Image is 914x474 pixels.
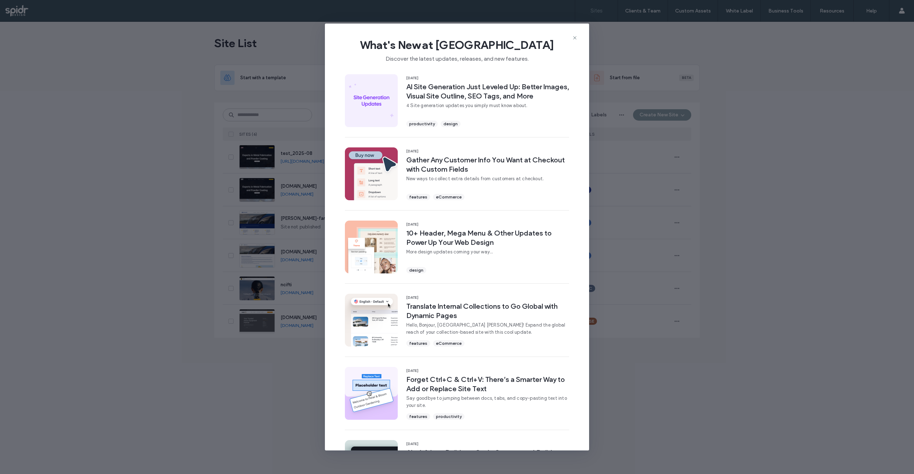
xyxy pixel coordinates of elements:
span: [DATE] [406,295,569,300]
span: Discover the latest updates, releases, and new features. [336,52,578,63]
span: Gather Any Customer Info You Want at Checkout with Custom Fields [406,155,569,174]
span: eCommerce [436,340,462,347]
span: Hello, Bonjour, [GEOGRAPHIC_DATA] [PERSON_NAME]! Expand the global reach of your collection-based... [406,322,569,336]
span: [DATE] [406,368,569,373]
span: 10+ Header, Mega Menu & Other Updates to Power Up Your Web Design [406,228,569,247]
span: [DATE] [406,149,569,154]
span: features [409,413,427,420]
span: More design updates coming your way... [406,248,569,256]
span: productivity [409,121,435,127]
span: [DATE] [406,442,569,447]
span: [DATE] [406,76,569,81]
span: design [409,267,423,273]
span: What's New at [GEOGRAPHIC_DATA] [336,38,578,52]
span: Say goodbye to jumping between docs, tabs, and copy-pasting text into your site. [406,395,569,409]
span: AI + Widget Builder = Code Smarter and Build Faster [406,448,569,467]
span: [DATE] [406,222,569,227]
span: Forget Ctrl+C & Ctrl+V: There’s a Smarter Way to Add or Replace Site Text [406,375,569,393]
span: design [443,121,458,127]
span: features [409,340,427,347]
span: 4 Site generation updates you simply must know about. [406,102,569,109]
span: Translate Internal Collections to Go Global with Dynamic Pages [406,302,569,320]
span: AI Site Generation Just Leveled Up: Better Images, Visual Site Outline, SEO Tags, and More [406,82,569,101]
span: eCommerce [436,194,462,200]
span: productivity [436,413,462,420]
span: New ways to collect extra details from customers at checkout. [406,175,569,182]
span: features [409,194,427,200]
